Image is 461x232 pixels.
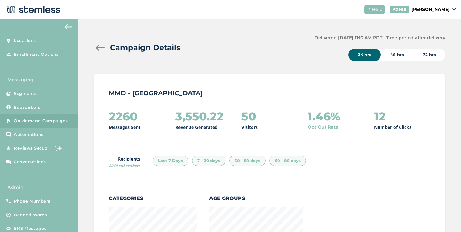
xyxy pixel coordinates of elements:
[109,124,140,130] p: Messages Sent
[367,8,371,11] img: icon-help-white-03924b79.svg
[109,195,197,202] label: Categories
[14,132,44,138] span: Automations
[52,142,65,155] img: glitter-stars-b7820f95.gif
[411,6,450,13] p: [PERSON_NAME]
[315,34,445,41] label: Delivered [DATE] 11:10 AM PDT | Time period after delivery
[413,49,445,61] div: 72 hrs
[241,124,258,130] p: Visitors
[308,124,338,130] a: Opt Out Rate
[14,91,37,97] span: Segments
[153,156,188,166] div: Last 7 Days
[192,156,225,166] div: 7 - 29 days
[348,49,381,61] div: 24 hrs
[14,198,50,204] span: Phone Numbers
[14,145,48,151] span: Reviews Setup
[374,110,386,123] h2: 12
[269,156,306,166] div: 60 - 89 days
[229,156,266,166] div: 30 - 59 days
[372,6,383,13] span: Help
[452,8,456,11] img: icon_down-arrow-small-66adaf34.svg
[14,118,68,124] span: On-demand Campaigns
[308,110,340,123] h2: 1.46%
[14,212,47,218] span: Banned Words
[374,124,411,130] p: Number of Clicks
[109,89,430,98] p: MMD - [GEOGRAPHIC_DATA]
[241,110,256,123] h2: 50
[109,163,140,168] span: 2264 subscribers
[14,104,40,111] span: Subscribers
[14,159,46,165] span: Conversations
[110,42,180,53] h2: Campaign Details
[65,24,72,29] img: icon-arrow-back-accent-c549486e.svg
[430,202,461,232] iframe: Chat Widget
[381,49,413,61] div: 48 hrs
[209,195,303,202] label: Age Groups
[14,51,59,58] span: Enrollment Options
[175,110,224,123] h2: 3,550.22
[109,110,138,123] h2: 2260
[390,6,409,13] div: ADMIN
[175,124,218,130] p: Revenue Generated
[14,38,36,44] span: Locations
[14,225,46,232] span: SMS Messages
[109,156,140,169] label: Recipients
[5,3,60,16] img: logo-dark-0685b13c.svg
